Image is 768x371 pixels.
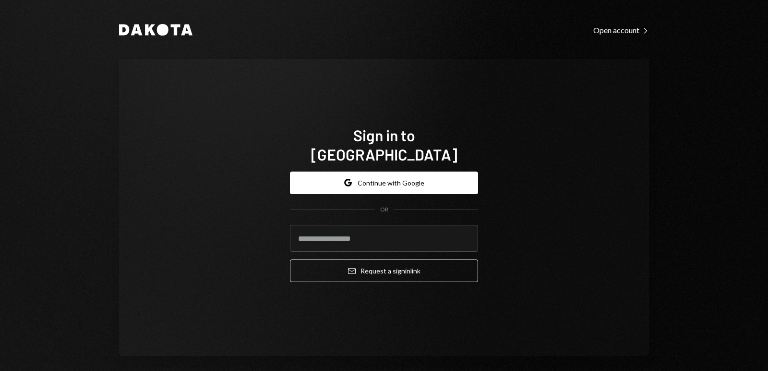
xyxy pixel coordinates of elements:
h1: Sign in to [GEOGRAPHIC_DATA] [290,125,478,164]
button: Request a signinlink [290,260,478,282]
button: Continue with Google [290,172,478,194]
div: Open account [593,25,649,35]
a: Open account [593,25,649,35]
div: OR [380,206,388,214]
